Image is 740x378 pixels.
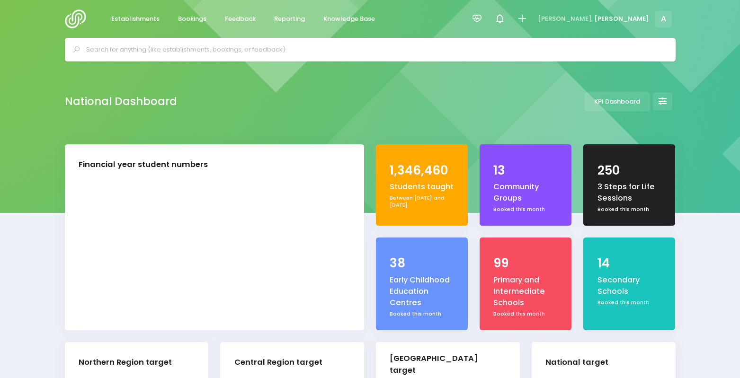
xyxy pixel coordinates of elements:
div: 14 [597,254,662,273]
input: Search for anything (like establishments, bookings, or feedback) [86,43,662,57]
div: Secondary Schools [597,274,662,298]
span: Bookings [178,14,206,24]
span: [PERSON_NAME] [594,14,649,24]
span: Knowledge Base [323,14,375,24]
div: Booked this month [597,206,662,213]
a: Knowledge Base [316,10,383,28]
a: Feedback [217,10,264,28]
div: 3 Steps for Life Sessions [597,181,662,204]
a: Reporting [267,10,313,28]
span: Feedback [225,14,256,24]
div: 13 [493,161,558,180]
div: Booked this month [597,299,662,307]
div: 38 [390,254,454,273]
div: 1,346,460 [390,161,454,180]
a: KPI Dashboard [585,92,650,111]
div: 99 [493,254,558,273]
a: Establishments [104,10,168,28]
div: Booked this month [390,310,454,318]
h2: National Dashboard [65,95,177,108]
img: Logo [65,9,92,28]
div: Primary and Intermediate Schools [493,274,558,309]
div: Central Region target [234,357,322,369]
div: Early Childhood Education Centres [390,274,454,309]
div: Northern Region target [79,357,172,369]
span: Reporting [274,14,305,24]
div: Community Groups [493,181,558,204]
span: A [655,11,672,27]
div: Between [DATE] and [DATE] [390,194,454,209]
div: Students taught [390,181,454,193]
span: Establishments [111,14,160,24]
a: Bookings [170,10,214,28]
div: Financial year student numbers [79,159,208,171]
div: [GEOGRAPHIC_DATA] target [390,353,498,377]
span: [PERSON_NAME], [538,14,593,24]
div: Booked this month [493,310,558,318]
div: 250 [597,161,662,180]
div: National target [545,357,608,369]
div: Booked this month [493,206,558,213]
